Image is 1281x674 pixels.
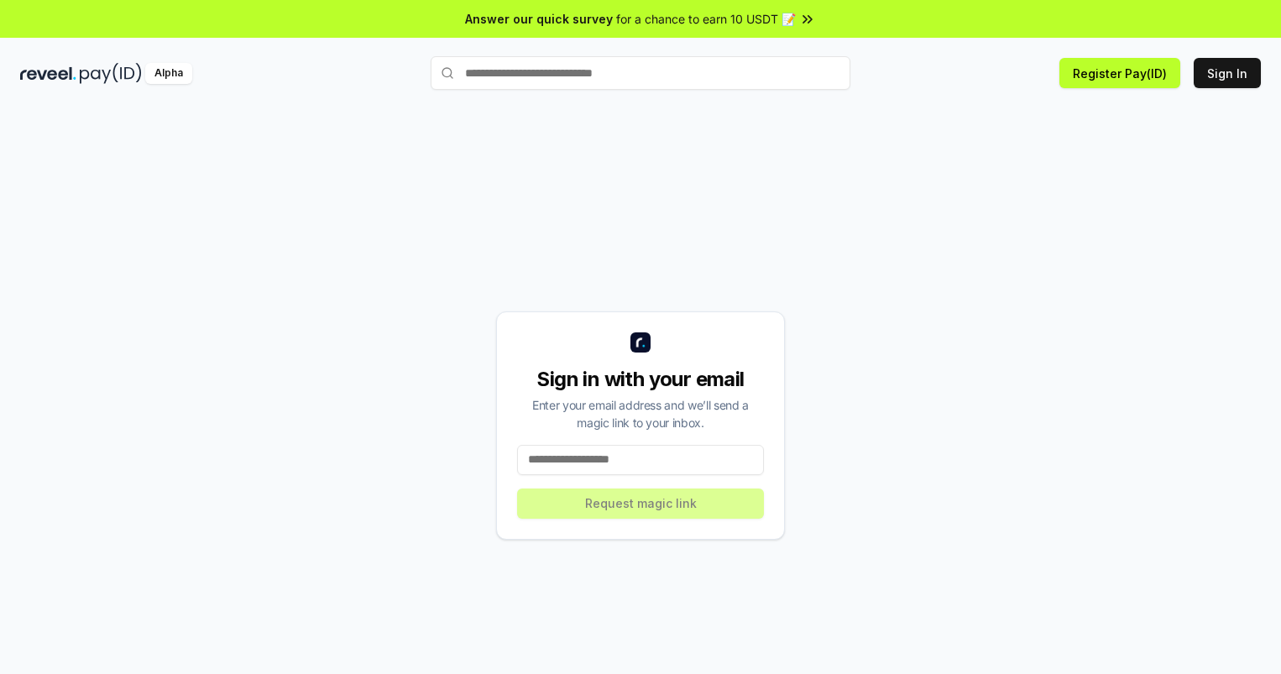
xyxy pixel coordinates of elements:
div: Enter your email address and we’ll send a magic link to your inbox. [517,396,764,431]
button: Register Pay(ID) [1059,58,1180,88]
span: Answer our quick survey [465,10,613,28]
img: pay_id [80,63,142,84]
div: Sign in with your email [517,366,764,393]
button: Sign In [1194,58,1261,88]
img: logo_small [630,332,651,353]
img: reveel_dark [20,63,76,84]
span: for a chance to earn 10 USDT 📝 [616,10,796,28]
div: Alpha [145,63,192,84]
